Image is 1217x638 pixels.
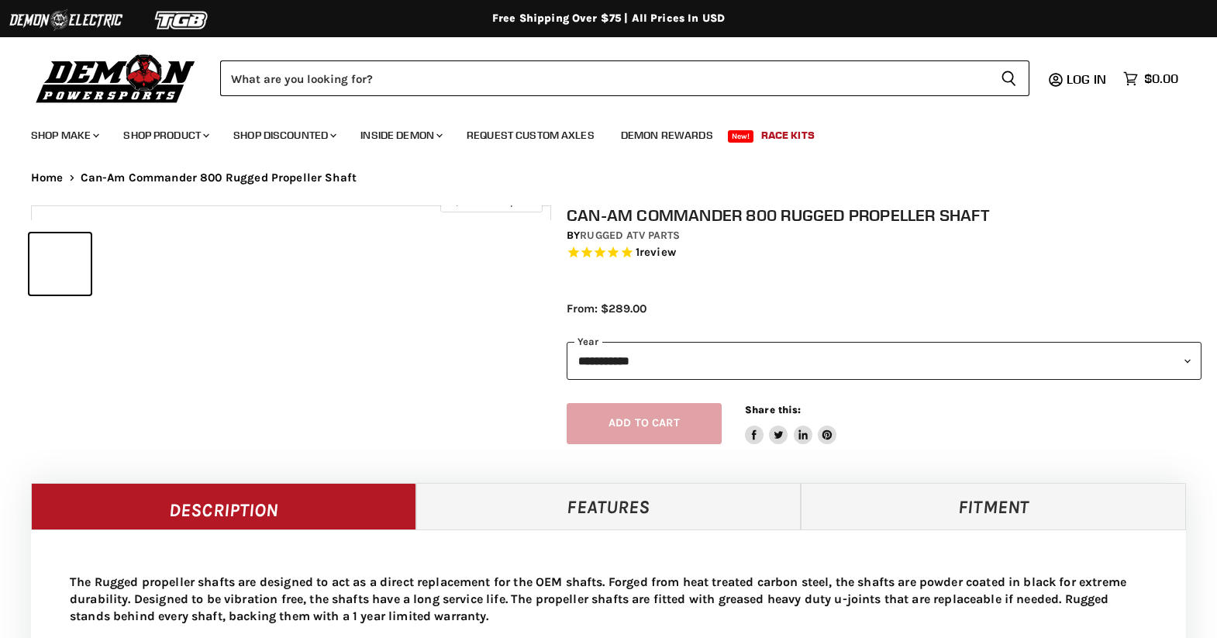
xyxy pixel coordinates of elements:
[1115,67,1186,90] a: $0.00
[988,60,1029,96] button: Search
[220,60,988,96] input: Search
[19,119,109,151] a: Shop Make
[124,5,240,35] img: TGB Logo 2
[750,119,826,151] a: Race Kits
[1067,71,1106,87] span: Log in
[567,227,1202,244] div: by
[81,171,357,185] span: Can-Am Commander 800 Rugged Propeller Shaft
[31,50,201,105] img: Demon Powersports
[745,403,837,444] aside: Share this:
[29,233,91,295] button: Can-Am Commander 800 Rugged Propeller Shaft thumbnail
[801,483,1186,529] a: Fitment
[567,205,1202,225] h1: Can-Am Commander 800 Rugged Propeller Shaft
[112,119,219,151] a: Shop Product
[8,5,124,35] img: Demon Electric Logo 2
[31,483,416,529] a: Description
[636,245,676,259] span: 1 reviews
[1144,71,1178,86] span: $0.00
[728,130,754,143] span: New!
[416,483,802,529] a: Features
[567,245,1202,261] span: Rated 5.0 out of 5 stars 1 reviews
[222,119,346,151] a: Shop Discounted
[1060,72,1115,86] a: Log in
[455,119,606,151] a: Request Custom Axles
[640,245,676,259] span: review
[745,404,801,416] span: Share this:
[567,342,1202,380] select: year
[31,171,64,185] a: Home
[19,113,1174,151] ul: Main menu
[448,195,534,207] span: Click to expand
[349,119,452,151] a: Inside Demon
[580,229,680,242] a: Rugged ATV Parts
[220,60,1029,96] form: Product
[609,119,725,151] a: Demon Rewards
[70,574,1147,625] p: The Rugged propeller shafts are designed to act as a direct replacement for the OEM shafts. Forge...
[567,302,646,316] span: From: $289.00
